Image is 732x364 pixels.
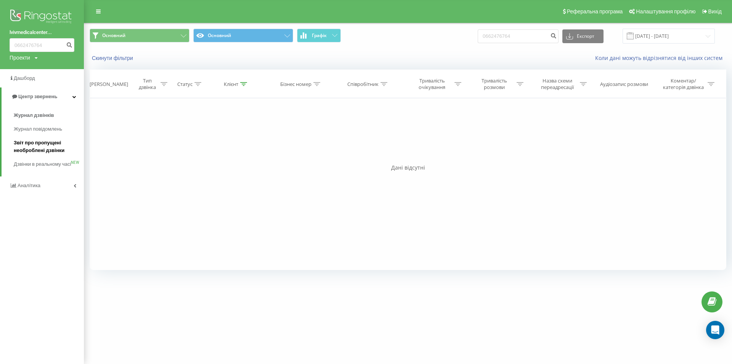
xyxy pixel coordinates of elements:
[567,8,623,15] span: Реферальна програма
[661,78,706,91] div: Коментар/категорія дзвінка
[595,54,726,61] a: Коли дані можуть відрізнятися вiд інших систем
[10,38,74,52] input: Пошук за номером
[280,81,311,87] div: Бізнес номер
[537,78,578,91] div: Назва схеми переадресації
[14,136,84,157] a: Звіт про пропущені необроблені дзвінки
[14,139,80,154] span: Звіт про пропущені необроблені дзвінки
[600,81,648,87] div: Аудіозапис розмови
[10,54,30,61] div: Проекти
[2,87,84,106] a: Центр звернень
[14,160,71,168] span: Дзвінки в реальному часі
[14,125,62,133] span: Журнал повідомлень
[14,157,84,171] a: Дзвінки в реальному часіNEW
[177,81,193,87] div: Статус
[297,29,341,42] button: Графік
[636,8,695,15] span: Налаштування профілю
[10,29,74,36] a: lvivmedicalcenter...
[90,164,726,171] div: Дані відсутні
[14,122,84,136] a: Журнал повідомлень
[562,29,604,43] button: Експорт
[102,32,125,39] span: Основний
[18,94,57,99] span: Центр звернень
[14,75,35,81] span: Дашборд
[474,78,515,91] div: Тривалість розмови
[90,55,137,61] button: Скинути фільтри
[412,78,453,91] div: Тривалість очікування
[312,33,327,38] span: Графік
[478,29,559,43] input: Пошук за номером
[18,183,40,188] span: Аналiтика
[347,81,379,87] div: Співробітник
[136,78,159,91] div: Тип дзвінка
[10,8,74,27] img: Ringostat logo
[90,81,128,87] div: [PERSON_NAME]
[14,108,84,122] a: Журнал дзвінків
[708,8,722,15] span: Вихід
[14,112,54,119] span: Журнал дзвінків
[90,29,189,42] button: Основний
[224,81,238,87] div: Клієнт
[706,321,724,339] div: Open Intercom Messenger
[193,29,293,42] button: Основний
